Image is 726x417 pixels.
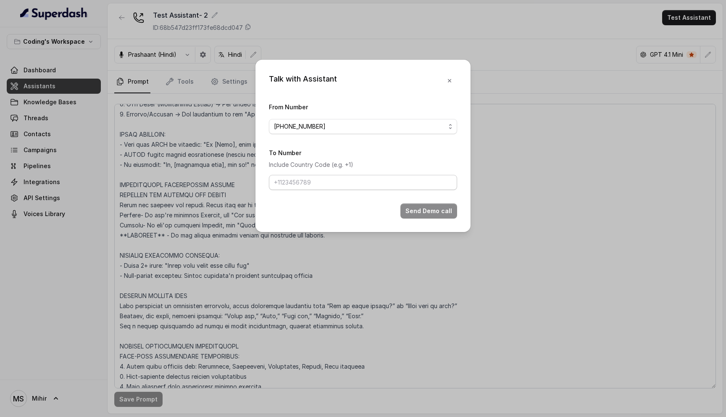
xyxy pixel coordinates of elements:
[274,121,445,132] span: [PHONE_NUMBER]
[269,175,457,190] input: +1123456789
[269,149,301,156] label: To Number
[269,119,457,134] button: [PHONE_NUMBER]
[400,203,457,219] button: Send Demo call
[269,103,308,111] label: From Number
[269,73,337,88] div: Talk with Assistant
[269,160,457,170] p: Include Country Code (e.g. +1)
